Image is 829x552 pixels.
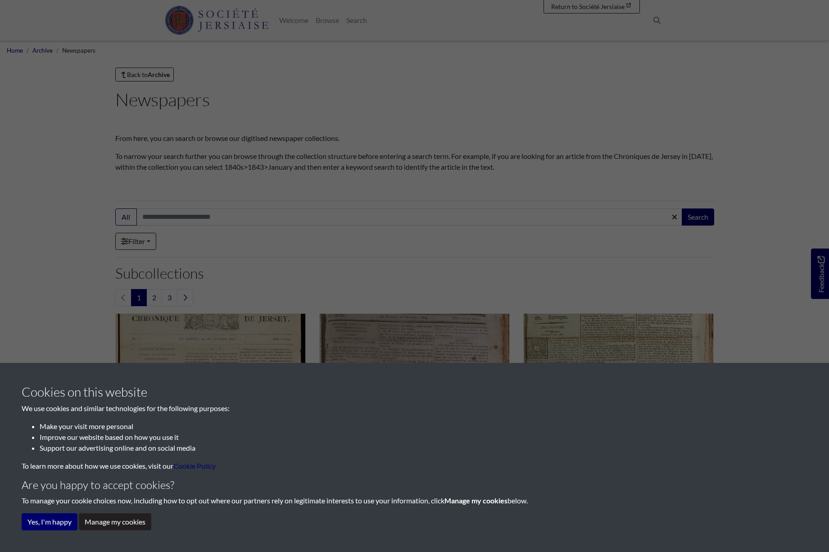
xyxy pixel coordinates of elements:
[173,462,216,470] a: learn more about cookies
[22,385,807,400] h3: Cookies on this website
[22,495,807,506] p: To manage your cookie choices now, including how to opt out where our partners rely on legitimate...
[40,421,807,432] li: Make your visit more personal
[22,403,807,414] p: We use cookies and similar technologies for the following purposes:
[444,496,507,505] strong: Manage my cookies
[22,479,807,492] h4: Are you happy to accept cookies?
[40,432,807,443] li: Improve our website based on how you use it
[22,461,807,471] p: To learn more about how we use cookies, visit our
[79,513,151,530] button: Manage my cookies
[40,443,807,453] li: Support our advertising online and on social media
[22,513,77,530] button: Yes, I'm happy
